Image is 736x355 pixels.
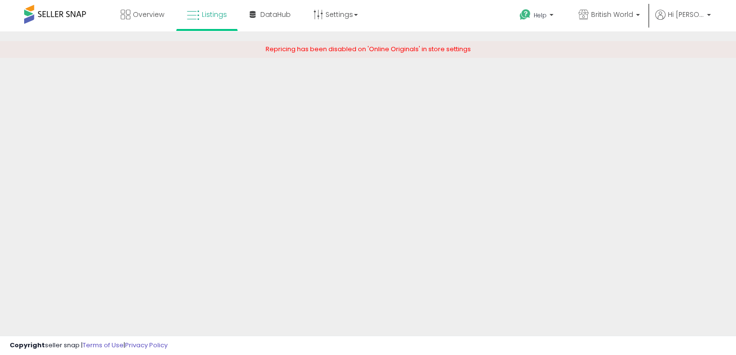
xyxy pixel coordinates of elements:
a: Help [512,1,563,31]
span: British World [591,10,633,19]
span: Repricing has been disabled on 'Online Originals' in store settings [266,44,471,54]
span: DataHub [260,10,291,19]
a: Terms of Use [83,341,124,350]
span: Overview [133,10,164,19]
i: Get Help [519,9,531,21]
a: Hi [PERSON_NAME] [655,10,711,31]
span: Listings [202,10,227,19]
span: Hi [PERSON_NAME] [668,10,704,19]
strong: Copyright [10,341,45,350]
a: Privacy Policy [125,341,168,350]
span: Help [534,11,547,19]
div: seller snap | | [10,341,168,350]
